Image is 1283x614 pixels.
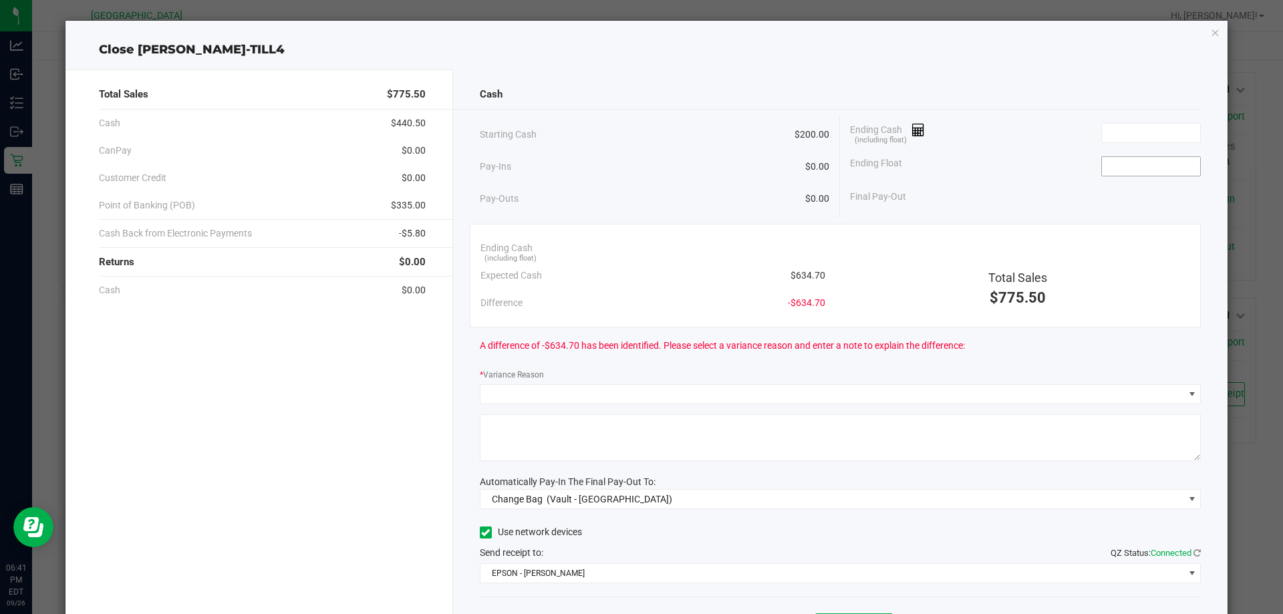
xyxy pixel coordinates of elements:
label: Variance Reason [480,369,544,381]
span: Total Sales [988,271,1047,285]
span: EPSON - [PERSON_NAME] [480,564,1184,583]
span: Automatically Pay-In The Final Pay-Out To: [480,476,656,487]
span: Customer Credit [99,171,166,185]
div: Close [PERSON_NAME]-TILL4 [65,41,1228,59]
span: $440.50 [391,116,426,130]
span: Cash Back from Electronic Payments [99,226,252,241]
div: Returns [99,248,426,277]
span: -$634.70 [788,296,825,310]
span: Pay-Ins [480,160,511,174]
span: -$5.80 [399,226,426,241]
span: Final Pay-Out [850,190,906,204]
span: $634.70 [791,269,825,283]
span: $775.50 [387,87,426,102]
span: $775.50 [990,289,1046,306]
span: Ending Float [850,156,902,176]
span: $200.00 [795,128,829,142]
span: Point of Banking (POB) [99,198,195,212]
span: $0.00 [805,160,829,174]
span: Connected [1151,548,1191,558]
span: $0.00 [402,171,426,185]
span: Send receipt to: [480,547,543,558]
span: Cash [480,87,503,102]
label: Use network devices [480,525,582,539]
span: CanPay [99,144,132,158]
span: $0.00 [805,192,829,206]
span: A difference of -$634.70 has been identified. Please select a variance reason and enter a note to... [480,339,965,353]
span: Change Bag [492,494,543,504]
span: $0.00 [402,144,426,158]
span: Total Sales [99,87,148,102]
span: $0.00 [402,283,426,297]
span: Expected Cash [480,269,542,283]
span: (including float) [484,253,537,265]
span: $0.00 [399,255,426,270]
span: (Vault - [GEOGRAPHIC_DATA]) [547,494,672,504]
span: Cash [99,116,120,130]
span: Starting Cash [480,128,537,142]
span: Difference [480,296,523,310]
span: Ending Cash [850,123,925,143]
span: Cash [99,283,120,297]
iframe: Resource center [13,507,53,547]
span: Pay-Outs [480,192,519,206]
span: QZ Status: [1111,548,1201,558]
span: Ending Cash [480,241,533,255]
span: $335.00 [391,198,426,212]
span: (including float) [855,135,907,146]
